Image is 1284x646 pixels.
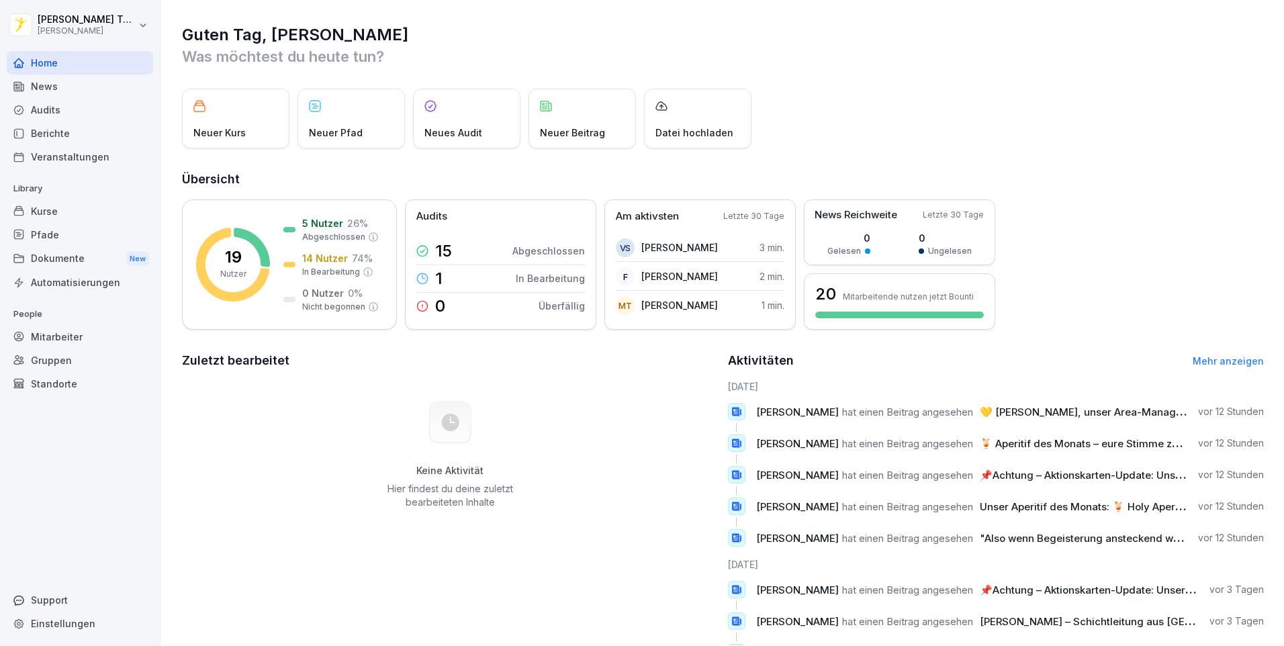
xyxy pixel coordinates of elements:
p: 15 [435,243,452,259]
div: Dokumente [7,246,153,271]
a: Mitarbeiter [7,325,153,349]
p: 0 Nutzer [302,286,344,300]
p: 3 min. [760,240,784,255]
p: 2 min. [760,269,784,283]
p: [PERSON_NAME] [641,269,718,283]
span: [PERSON_NAME] [756,406,839,418]
span: hat einen Beitrag angesehen [842,615,973,628]
p: [PERSON_NAME] Tüysüz [38,14,136,26]
p: vor 12 Stunden [1198,500,1264,513]
a: Gruppen [7,349,153,372]
p: [PERSON_NAME] [38,26,136,36]
a: Automatisierungen [7,271,153,294]
p: 74 % [352,251,373,265]
p: vor 12 Stunden [1198,531,1264,545]
p: 1 min. [762,298,784,312]
p: Letzte 30 Tage [923,209,984,221]
p: Datei hochladen [655,126,733,140]
div: F [616,267,635,286]
p: 19 [225,249,242,265]
p: In Bearbeitung [302,266,360,278]
p: Letzte 30 Tage [723,210,784,222]
p: Library [7,178,153,199]
p: News Reichweite [815,207,897,223]
a: Mehr anzeigen [1193,355,1264,367]
span: hat einen Beitrag angesehen [842,532,973,545]
a: Pfade [7,223,153,246]
p: Neuer Kurs [193,126,246,140]
a: Einstellungen [7,612,153,635]
h6: [DATE] [728,557,1265,571]
p: Abgeschlossen [512,244,585,258]
span: hat einen Beitrag angesehen [842,469,973,481]
p: 0 % [348,286,363,300]
h5: Keine Aktivität [382,465,518,477]
span: hat einen Beitrag angesehen [842,584,973,596]
p: Überfällig [539,299,585,313]
p: Neuer Pfad [309,126,363,140]
div: MT [616,296,635,315]
span: hat einen Beitrag angesehen [842,406,973,418]
h2: Zuletzt bearbeitet [182,351,719,370]
p: 1 [435,271,443,287]
a: Home [7,51,153,75]
a: Berichte [7,122,153,145]
h2: Übersicht [182,170,1264,189]
p: 5 Nutzer [302,216,343,230]
p: Audits [416,209,447,224]
p: vor 12 Stunden [1198,405,1264,418]
a: Kurse [7,199,153,223]
p: Mitarbeitende nutzen jetzt Bounti [843,291,974,302]
span: [PERSON_NAME] [756,500,839,513]
span: hat einen Beitrag angesehen [842,437,973,450]
p: Neues Audit [424,126,482,140]
p: People [7,304,153,325]
span: [PERSON_NAME] [756,437,839,450]
p: Ungelesen [928,245,972,257]
h6: [DATE] [728,379,1265,394]
span: [PERSON_NAME] [756,615,839,628]
p: Was möchtest du heute tun? [182,46,1264,67]
p: Gelesen [827,245,861,257]
a: DokumenteNew [7,246,153,271]
p: 0 [827,231,870,245]
p: vor 3 Tagen [1209,583,1264,596]
div: VS [616,238,635,257]
p: Abgeschlossen [302,231,365,243]
p: vor 12 Stunden [1198,436,1264,450]
h2: Aktivitäten [728,351,794,370]
p: 0 [919,231,972,245]
h1: Guten Tag, [PERSON_NAME] [182,24,1264,46]
a: Audits [7,98,153,122]
p: vor 3 Tagen [1209,614,1264,628]
p: vor 12 Stunden [1198,468,1264,481]
p: 0 [435,298,445,314]
span: [PERSON_NAME] [756,469,839,481]
a: Standorte [7,372,153,396]
p: 14 Nutzer [302,251,348,265]
p: [PERSON_NAME] [641,298,718,312]
p: Nicht begonnen [302,301,365,313]
p: [PERSON_NAME] [641,240,718,255]
p: Neuer Beitrag [540,126,605,140]
a: Veranstaltungen [7,145,153,169]
div: Support [7,588,153,612]
a: News [7,75,153,98]
p: In Bearbeitung [516,271,585,285]
p: Hier findest du deine zuletzt bearbeiteten Inhalte [382,482,518,509]
p: Nutzer [220,268,246,280]
span: [PERSON_NAME] [756,532,839,545]
h3: 20 [815,283,836,306]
